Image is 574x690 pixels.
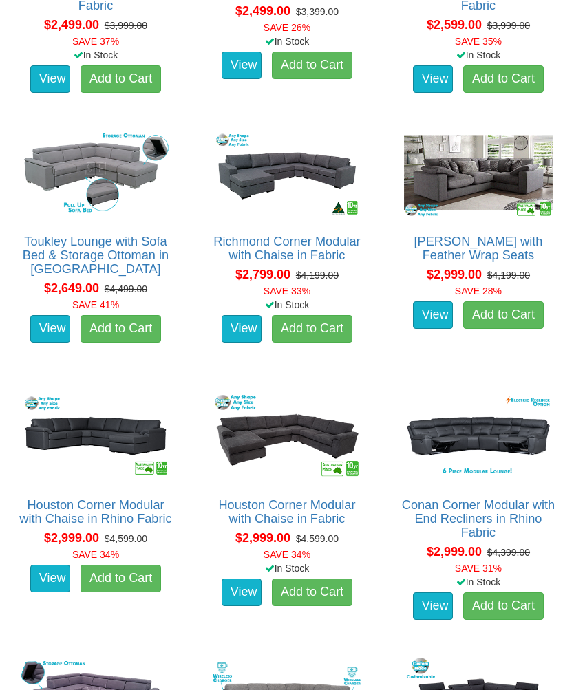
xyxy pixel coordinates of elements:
[272,52,352,79] a: Add to Cart
[414,235,542,262] a: [PERSON_NAME] with Feather Wrap Seats
[427,545,482,559] span: $2,999.00
[199,561,375,575] div: In Stock
[72,36,119,47] font: SAVE 37%
[427,268,482,281] span: $2,999.00
[413,301,453,329] a: View
[235,268,290,281] span: $2,799.00
[105,20,147,31] del: $3,999.00
[81,65,161,93] a: Add to Cart
[105,533,147,544] del: $4,599.00
[81,565,161,592] a: Add to Cart
[296,6,339,17] del: $3,399.00
[390,575,566,589] div: In Stock
[8,48,184,62] div: In Stock
[401,389,556,485] img: Conan Corner Modular with End Recliners in Rhino Fabric
[30,315,70,343] a: View
[44,18,99,32] span: $2,499.00
[30,565,70,592] a: View
[105,283,147,294] del: $4,499.00
[463,65,544,93] a: Add to Cart
[30,65,70,93] a: View
[218,498,355,526] a: Houston Corner Modular with Chaise in Fabric
[427,18,482,32] span: $2,599.00
[272,315,352,343] a: Add to Cart
[296,270,339,281] del: $4,199.00
[413,592,453,620] a: View
[272,579,352,606] a: Add to Cart
[209,389,365,485] img: Houston Corner Modular with Chaise in Fabric
[487,547,530,558] del: $4,399.00
[463,592,544,620] a: Add to Cart
[19,498,171,526] a: Houston Corner Modular with Chaise in Rhino Fabric
[44,531,99,545] span: $2,999.00
[390,48,566,62] div: In Stock
[296,533,339,544] del: $4,599.00
[455,563,502,574] font: SAVE 31%
[487,270,530,281] del: $4,199.00
[402,498,555,539] a: Conan Corner Modular with End Recliners in Rhino Fabric
[18,125,173,222] img: Toukley Lounge with Sofa Bed & Storage Ottoman in Fabric
[264,549,310,560] font: SAVE 34%
[81,315,161,343] a: Add to Cart
[209,125,365,222] img: Richmond Corner Modular with Chaise in Fabric
[455,285,502,297] font: SAVE 28%
[44,281,99,295] span: $2,649.00
[72,549,119,560] font: SAVE 34%
[18,389,173,485] img: Houston Corner Modular with Chaise in Rhino Fabric
[401,125,556,222] img: Erika Corner with Feather Wrap Seats
[199,298,375,312] div: In Stock
[222,579,262,606] a: View
[222,52,262,79] a: View
[235,531,290,545] span: $2,999.00
[72,299,119,310] font: SAVE 41%
[463,301,544,329] a: Add to Cart
[487,20,530,31] del: $3,999.00
[222,315,262,343] a: View
[264,285,310,297] font: SAVE 33%
[23,235,169,276] a: Toukley Lounge with Sofa Bed & Storage Ottoman in [GEOGRAPHIC_DATA]
[199,34,375,48] div: In Stock
[413,65,453,93] a: View
[213,235,360,262] a: Richmond Corner Modular with Chaise in Fabric
[235,4,290,18] span: $2,499.00
[455,36,502,47] font: SAVE 35%
[264,22,310,33] font: SAVE 26%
